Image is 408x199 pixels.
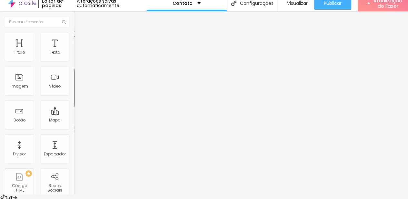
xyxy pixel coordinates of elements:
[231,1,236,6] img: Ícone
[11,83,28,89] font: Imagem
[13,151,26,157] font: Divisor
[12,183,27,193] font: Código HTML
[5,16,69,28] input: Buscar elemento
[62,20,66,24] img: Ícone
[14,49,25,55] font: Título
[50,49,60,55] font: Texto
[47,183,62,193] font: Redes Sociais
[49,117,61,123] font: Mapa
[14,117,25,123] font: Botão
[44,151,66,157] font: Espaçador
[49,83,61,89] font: Vídeo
